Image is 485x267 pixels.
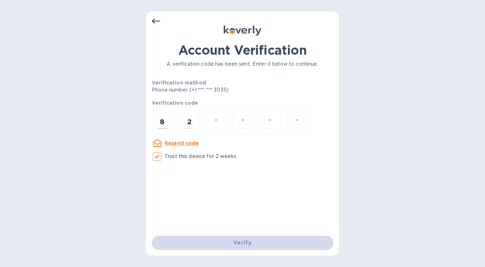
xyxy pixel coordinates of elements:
b: Verification method [152,80,206,86]
p: A verification code has been sent. Enter it below to continue. [152,60,333,68]
p: Verification code [152,99,333,107]
h1: Account Verification [152,43,333,58]
u: Resend code [165,140,199,146]
p: Phone number (+1 *** *** 3035) [152,86,283,94]
p: Trust this device for 2 weeks [165,153,236,160]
